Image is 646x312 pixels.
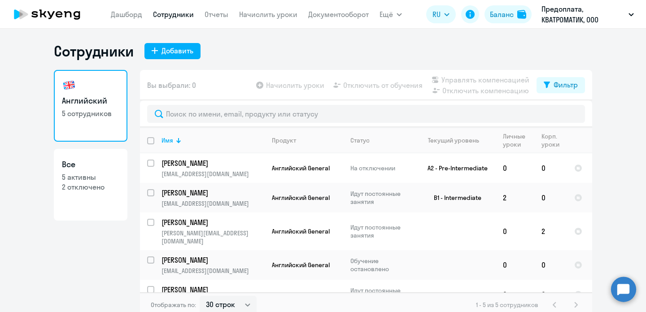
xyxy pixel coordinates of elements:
p: Идут постоянные занятия [350,190,412,206]
a: [PERSON_NAME] [161,255,264,265]
td: 0 [534,280,567,309]
p: [PERSON_NAME] [161,158,263,168]
p: [EMAIL_ADDRESS][DOMAIN_NAME] [161,267,264,275]
div: Добавить [161,45,193,56]
span: RU [432,9,441,20]
span: Отображать по: [151,301,196,309]
td: 2 [496,183,534,212]
p: Идут постоянные занятия [350,286,412,303]
td: 0 [534,183,567,212]
p: 5 сотрудников [62,108,119,118]
a: Начислить уроки [239,10,297,19]
p: На отключении [350,164,412,172]
p: Обучение остановлено [350,257,412,273]
a: Дашборд [111,10,142,19]
a: Английский5 сотрудников [54,70,127,142]
p: Предоплата, КВАТРОМАТИК, ООО [541,4,625,25]
td: 0 [534,153,567,183]
p: 2 отключено [62,182,119,192]
p: [EMAIL_ADDRESS][DOMAIN_NAME] [161,199,264,208]
td: 0 [496,250,534,280]
a: [PERSON_NAME] [161,285,264,295]
span: 1 - 5 из 5 сотрудников [476,301,538,309]
a: Все5 активны2 отключено [54,149,127,221]
div: Статус [350,136,412,144]
input: Поиск по имени, email, продукту или статусу [147,105,585,123]
p: Идут постоянные занятия [350,223,412,239]
p: [PERSON_NAME] [161,217,263,227]
button: RU [426,5,456,23]
div: Корп. уроки [541,132,559,148]
h3: Все [62,159,119,170]
h1: Сотрудники [54,42,134,60]
div: Баланс [490,9,514,20]
td: 0 [496,212,534,250]
div: Текущий уровень [428,136,479,144]
a: Сотрудники [153,10,194,19]
div: Текущий уровень [419,136,495,144]
a: [PERSON_NAME] [161,217,264,227]
button: Фильтр [537,77,585,93]
p: [PERSON_NAME] [161,255,263,265]
div: Личные уроки [503,132,534,148]
td: 0 [496,153,534,183]
p: [PERSON_NAME] [161,285,263,295]
button: Балансbalance [484,5,532,23]
h3: Английский [62,95,119,107]
div: Корп. уроки [541,132,567,148]
button: Ещё [380,5,402,23]
div: Фильтр [554,79,578,90]
p: [EMAIL_ADDRESS][DOMAIN_NAME] [161,170,264,178]
td: 0 [496,280,534,309]
span: Английский General [272,261,330,269]
span: Английский General [272,194,330,202]
span: Английский General [272,290,330,299]
a: [PERSON_NAME] [161,158,264,168]
a: Отчеты [205,10,228,19]
span: Ещё [380,9,393,20]
td: 2 [534,212,567,250]
span: Вы выбрали: 0 [147,80,196,91]
span: Английский General [272,227,330,235]
td: B1 - Intermediate [412,183,496,212]
div: Статус [350,136,370,144]
p: 5 активны [62,172,119,182]
img: english [62,78,76,92]
a: [PERSON_NAME] [161,188,264,198]
div: Имя [161,136,264,144]
p: [PERSON_NAME] [161,188,263,198]
div: Личные уроки [503,132,526,148]
p: [PERSON_NAME][EMAIL_ADDRESS][DOMAIN_NAME] [161,229,264,245]
div: Продукт [272,136,343,144]
td: 0 [534,250,567,280]
div: Продукт [272,136,296,144]
a: Документооборот [308,10,369,19]
div: Имя [161,136,173,144]
img: balance [517,10,526,19]
td: A2 - Pre-Intermediate [412,153,496,183]
button: Предоплата, КВАТРОМАТИК, ООО [537,4,638,25]
button: Добавить [144,43,201,59]
td: A2 - Pre-Intermediate [412,280,496,309]
span: Английский General [272,164,330,172]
